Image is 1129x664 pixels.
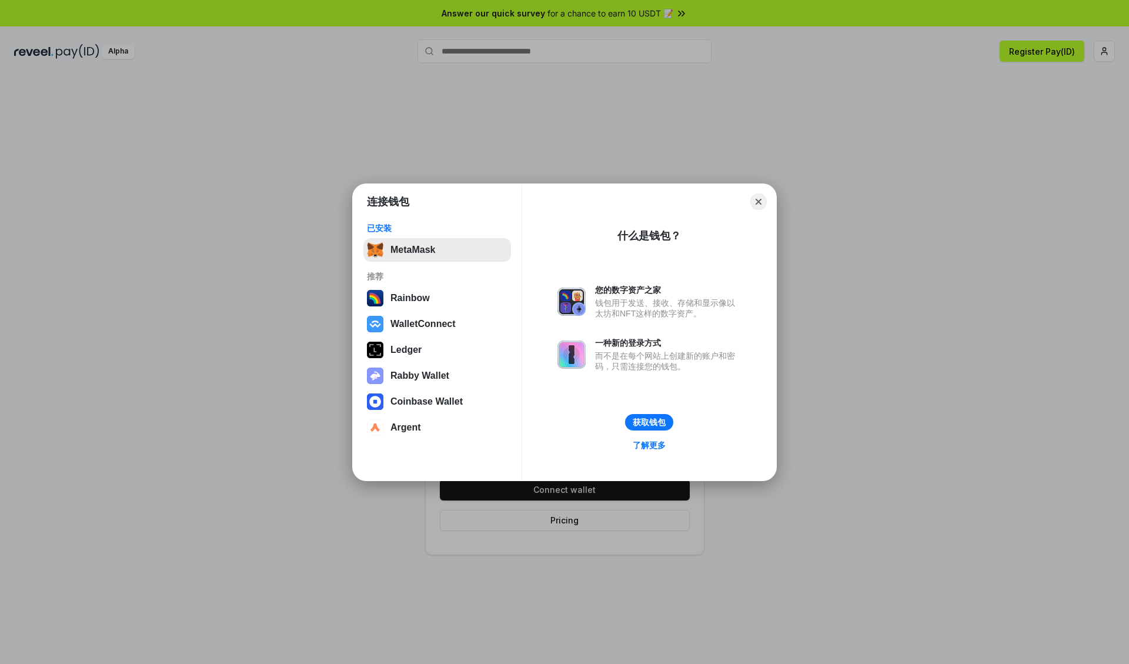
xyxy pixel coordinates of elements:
[367,419,383,436] img: svg+xml,%3Csvg%20width%3D%2228%22%20height%3D%2228%22%20viewBox%3D%220%200%2028%2028%22%20fill%3D...
[367,368,383,384] img: svg+xml,%3Csvg%20xmlns%3D%22http%3A%2F%2Fwww.w3.org%2F2000%2Fsvg%22%20fill%3D%22none%22%20viewBox...
[390,345,422,355] div: Ledger
[367,290,383,306] img: svg+xml,%3Csvg%20width%3D%22120%22%20height%3D%22120%22%20viewBox%3D%220%200%20120%20120%22%20fil...
[617,229,681,243] div: 什么是钱包？
[363,238,511,262] button: MetaMask
[363,364,511,388] button: Rabby Wallet
[367,195,409,209] h1: 连接钱包
[390,293,430,303] div: Rainbow
[390,245,435,255] div: MetaMask
[363,390,511,413] button: Coinbase Wallet
[363,286,511,310] button: Rainbow
[390,396,463,407] div: Coinbase Wallet
[363,338,511,362] button: Ledger
[595,298,741,319] div: 钱包用于发送、接收、存储和显示像以太坊和NFT这样的数字资产。
[390,371,449,381] div: Rabby Wallet
[367,242,383,258] img: svg+xml,%3Csvg%20fill%3D%22none%22%20height%3D%2233%22%20viewBox%3D%220%200%2035%2033%22%20width%...
[625,414,673,431] button: 获取钱包
[595,285,741,295] div: 您的数字资产之家
[390,319,456,329] div: WalletConnect
[750,193,767,210] button: Close
[367,223,507,233] div: 已安装
[626,438,673,453] a: 了解更多
[557,341,586,369] img: svg+xml,%3Csvg%20xmlns%3D%22http%3A%2F%2Fwww.w3.org%2F2000%2Fsvg%22%20fill%3D%22none%22%20viewBox...
[633,440,666,451] div: 了解更多
[367,342,383,358] img: svg+xml,%3Csvg%20xmlns%3D%22http%3A%2F%2Fwww.w3.org%2F2000%2Fsvg%22%20width%3D%2228%22%20height%3...
[390,422,421,433] div: Argent
[367,393,383,410] img: svg+xml,%3Csvg%20width%3D%2228%22%20height%3D%2228%22%20viewBox%3D%220%200%2028%2028%22%20fill%3D...
[367,316,383,332] img: svg+xml,%3Csvg%20width%3D%2228%22%20height%3D%2228%22%20viewBox%3D%220%200%2028%2028%22%20fill%3D...
[363,416,511,439] button: Argent
[595,338,741,348] div: 一种新的登录方式
[363,312,511,336] button: WalletConnect
[633,417,666,428] div: 获取钱包
[557,288,586,316] img: svg+xml,%3Csvg%20xmlns%3D%22http%3A%2F%2Fwww.w3.org%2F2000%2Fsvg%22%20fill%3D%22none%22%20viewBox...
[595,351,741,372] div: 而不是在每个网站上创建新的账户和密码，只需连接您的钱包。
[367,271,507,282] div: 推荐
